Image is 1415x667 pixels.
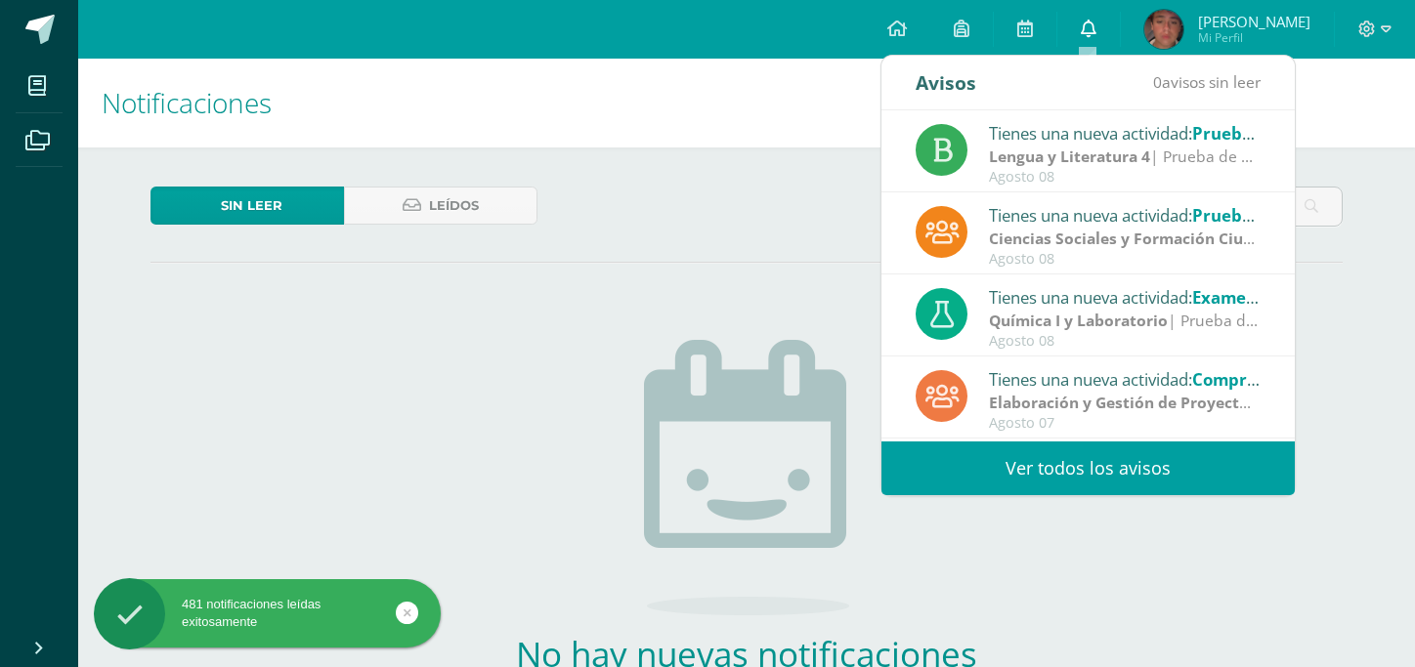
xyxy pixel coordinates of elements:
div: Tienes una nueva actividad: [989,202,1261,228]
span: Examen de unidad [1192,286,1343,309]
div: Agosto 08 [989,333,1261,350]
span: Prueba de Logro [1192,204,1325,227]
span: 0 [1153,71,1162,93]
strong: Elaboración y Gestión de Proyectos [989,392,1257,413]
div: Agosto 07 [989,415,1261,432]
span: Comprobación [1192,368,1311,391]
div: Avisos [916,56,976,109]
img: 8c0fbed0a1705d3437677aed27382fb5.png [1144,10,1183,49]
strong: Ciencias Sociales y Formación Ciudadana 4 [989,228,1311,249]
div: | Prueba de Logro [989,228,1261,250]
span: avisos sin leer [1153,71,1261,93]
div: | Prueba de Logro [989,310,1261,332]
div: Tienes una nueva actividad: [989,284,1261,310]
span: Prueba de unidad [1192,122,1338,145]
div: 481 notificaciones leídas exitosamente [94,596,441,631]
strong: Química I y Laboratorio [989,310,1168,331]
span: Notificaciones [102,84,272,121]
div: Agosto 08 [989,169,1261,186]
a: Sin leer [150,187,344,225]
span: Leídos [429,188,479,224]
div: Agosto 08 [989,251,1261,268]
a: Leídos [344,187,537,225]
strong: Lengua y Literatura 4 [989,146,1150,167]
span: Sin leer [221,188,282,224]
div: | Prueba de Logro [989,146,1261,168]
span: [PERSON_NAME] [1198,12,1310,31]
span: Mi Perfil [1198,29,1310,46]
img: no_activities.png [644,340,849,615]
div: Tienes una nueva actividad: [989,366,1261,392]
a: Ver todos los avisos [881,441,1295,495]
div: | Zona [989,392,1261,414]
div: Tienes una nueva actividad: [989,120,1261,146]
